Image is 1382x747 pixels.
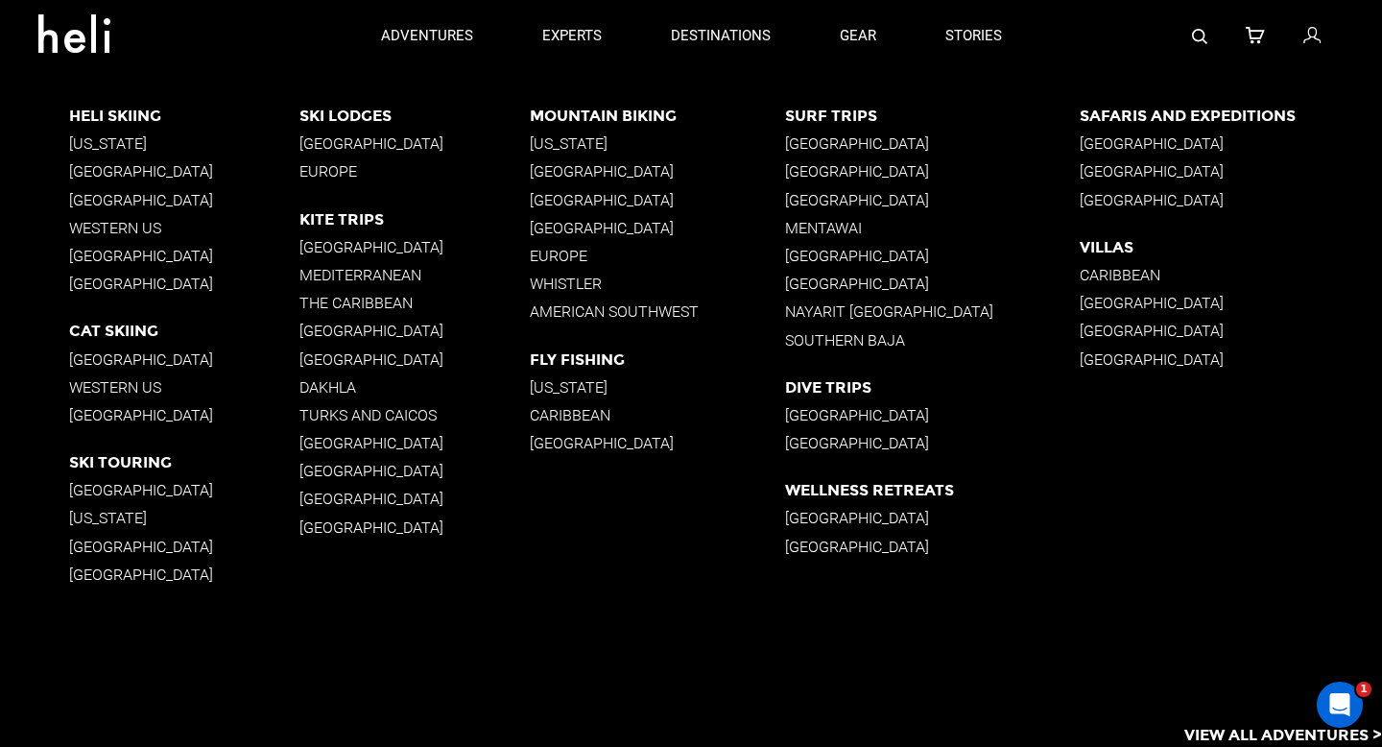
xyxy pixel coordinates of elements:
[785,191,1080,209] p: [GEOGRAPHIC_DATA]
[785,378,1080,397] p: Dive Trips
[299,490,530,508] p: [GEOGRAPHIC_DATA]
[1080,191,1382,209] p: [GEOGRAPHIC_DATA]
[69,566,299,584] p: [GEOGRAPHIC_DATA]
[69,275,299,293] p: [GEOGRAPHIC_DATA]
[69,509,299,527] p: [US_STATE]
[299,107,530,125] p: Ski Lodges
[69,453,299,471] p: Ski Touring
[785,406,1080,424] p: [GEOGRAPHIC_DATA]
[785,247,1080,265] p: [GEOGRAPHIC_DATA]
[69,219,299,237] p: Western US
[785,434,1080,452] p: [GEOGRAPHIC_DATA]
[69,406,299,424] p: [GEOGRAPHIC_DATA]
[1080,266,1382,284] p: Caribbean
[299,238,530,256] p: [GEOGRAPHIC_DATA]
[785,509,1080,527] p: [GEOGRAPHIC_DATA]
[69,107,299,125] p: Heli Skiing
[1317,682,1363,728] iframe: Intercom live chat
[530,247,785,265] p: Europe
[1356,682,1371,697] span: 1
[299,462,530,480] p: [GEOGRAPHIC_DATA]
[1080,238,1382,256] p: Villas
[299,518,530,537] p: [GEOGRAPHIC_DATA]
[69,134,299,153] p: [US_STATE]
[69,191,299,209] p: [GEOGRAPHIC_DATA]
[1080,162,1382,181] p: [GEOGRAPHIC_DATA]
[69,378,299,397] p: Western US
[299,434,530,452] p: [GEOGRAPHIC_DATA]
[381,26,473,46] p: adventures
[69,538,299,556] p: [GEOGRAPHIC_DATA]
[785,538,1080,556] p: [GEOGRAPHIC_DATA]
[530,275,785,293] p: Whistler
[785,162,1080,181] p: [GEOGRAPHIC_DATA]
[1192,29,1207,44] img: search-bar-icon.svg
[69,350,299,369] p: [GEOGRAPHIC_DATA]
[299,210,530,229] p: Kite Trips
[530,434,785,452] p: [GEOGRAPHIC_DATA]
[69,162,299,181] p: [GEOGRAPHIC_DATA]
[299,134,530,153] p: [GEOGRAPHIC_DATA]
[785,107,1080,125] p: Surf Trips
[542,26,602,46] p: experts
[299,406,530,424] p: Turks and Caicos
[530,107,785,125] p: Mountain Biking
[530,219,785,237] p: [GEOGRAPHIC_DATA]
[785,302,1080,321] p: Nayarit [GEOGRAPHIC_DATA]
[530,134,785,153] p: [US_STATE]
[299,322,530,340] p: [GEOGRAPHIC_DATA]
[785,331,1080,349] p: Southern Baja
[299,350,530,369] p: [GEOGRAPHIC_DATA]
[530,350,785,369] p: Fly Fishing
[69,247,299,265] p: [GEOGRAPHIC_DATA]
[69,481,299,499] p: [GEOGRAPHIC_DATA]
[530,191,785,209] p: [GEOGRAPHIC_DATA]
[785,219,1080,237] p: Mentawai
[1080,294,1382,312] p: [GEOGRAPHIC_DATA]
[299,266,530,284] p: Mediterranean
[530,406,785,424] p: Caribbean
[530,302,785,321] p: American Southwest
[530,162,785,181] p: [GEOGRAPHIC_DATA]
[299,378,530,397] p: Dakhla
[299,294,530,312] p: The Caribbean
[785,481,1080,499] p: Wellness Retreats
[1080,134,1382,153] p: [GEOGRAPHIC_DATA]
[671,26,771,46] p: destinations
[299,162,530,181] p: Europe
[1080,350,1382,369] p: [GEOGRAPHIC_DATA]
[69,322,299,340] p: Cat Skiing
[1184,725,1382,747] p: View All Adventures >
[1080,322,1382,340] p: [GEOGRAPHIC_DATA]
[1080,107,1382,125] p: Safaris and Expeditions
[530,378,785,397] p: [US_STATE]
[785,275,1080,293] p: [GEOGRAPHIC_DATA]
[785,134,1080,153] p: [GEOGRAPHIC_DATA]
